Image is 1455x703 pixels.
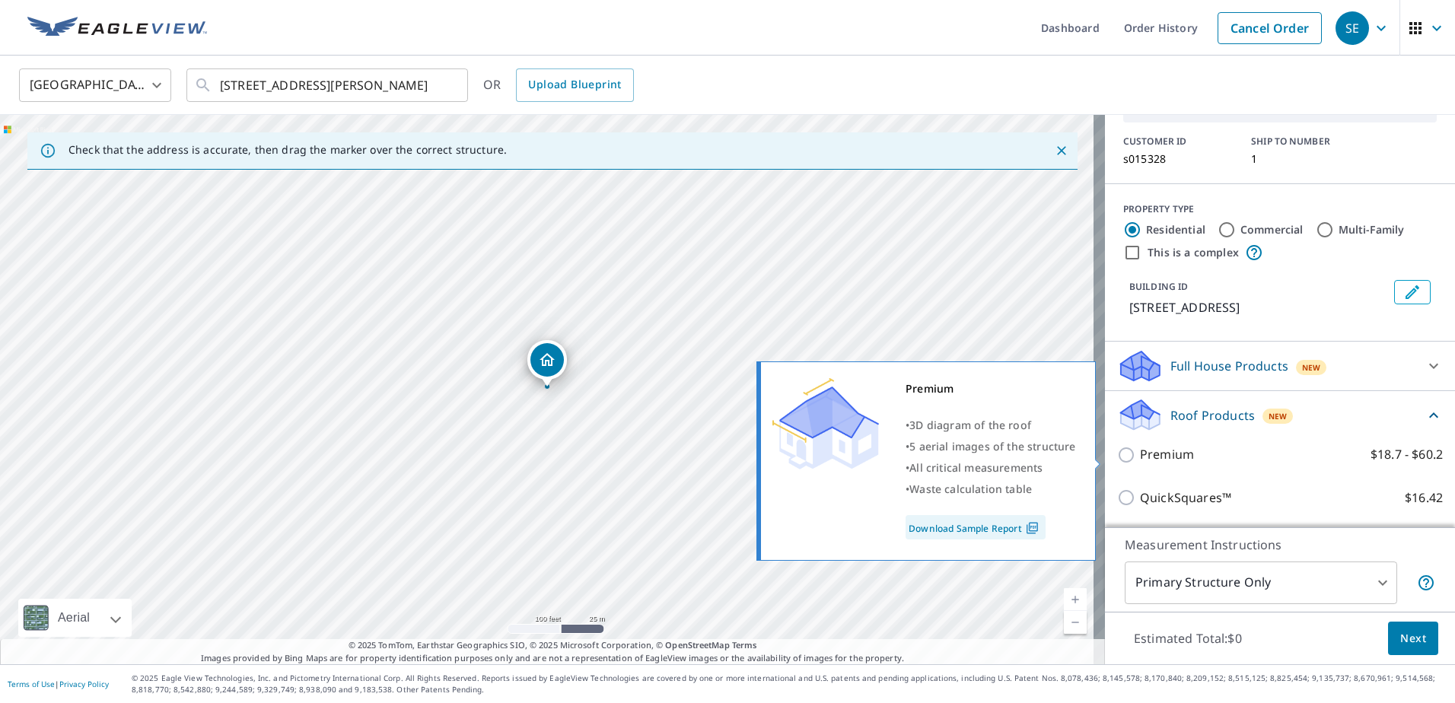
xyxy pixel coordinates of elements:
[1140,445,1194,464] p: Premium
[8,679,109,689] p: |
[906,415,1076,436] div: •
[132,673,1447,695] p: © 2025 Eagle View Technologies, Inc. and Pictometry International Corp. All Rights Reserved. Repo...
[1394,280,1431,304] button: Edit building 1
[349,639,757,652] span: © 2025 TomTom, Earthstar Geographics SIO, © 2025 Microsoft Corporation, ©
[59,679,109,689] a: Privacy Policy
[1218,12,1322,44] a: Cancel Order
[1129,280,1188,293] p: BUILDING ID
[1122,622,1254,655] p: Estimated Total: $0
[1251,153,1361,165] p: 1
[1117,348,1443,384] div: Full House ProductsNew
[1129,298,1388,317] p: [STREET_ADDRESS]
[1123,202,1437,216] div: PROPERTY TYPE
[1251,135,1361,148] p: SHIP TO NUMBER
[1125,536,1435,554] p: Measurement Instructions
[1022,521,1043,535] img: Pdf Icon
[1117,397,1443,433] div: Roof ProductsNew
[906,515,1046,539] a: Download Sample Report
[1148,245,1239,260] label: This is a complex
[1417,574,1435,592] span: Your report will include only the primary structure on the property. For example, a detached gara...
[906,479,1076,500] div: •
[906,436,1076,457] div: •
[665,639,729,651] a: OpenStreetMap
[1123,135,1233,148] p: CUSTOMER ID
[732,639,757,651] a: Terms
[906,457,1076,479] div: •
[909,439,1075,453] span: 5 aerial images of the structure
[516,68,633,102] a: Upload Blueprint
[1123,153,1233,165] p: s015328
[1240,222,1304,237] label: Commercial
[1405,488,1443,507] p: $16.42
[220,64,437,107] input: Search by address or latitude-longitude
[906,378,1076,399] div: Premium
[8,679,55,689] a: Terms of Use
[1371,445,1443,464] p: $18.7 - $60.2
[528,75,621,94] span: Upload Blueprint
[483,68,634,102] div: OR
[1388,622,1438,656] button: Next
[909,418,1031,432] span: 3D diagram of the roof
[1140,488,1231,507] p: QuickSquares™
[1400,629,1426,648] span: Next
[68,143,507,157] p: Check that the address is accurate, then drag the marker over the correct structure.
[1064,588,1087,611] a: Current Level 18, Zoom In
[1146,222,1205,237] label: Residential
[1339,222,1405,237] label: Multi-Family
[1269,410,1288,422] span: New
[1125,561,1397,604] div: Primary Structure Only
[1052,141,1071,161] button: Close
[1170,406,1255,425] p: Roof Products
[18,599,132,637] div: Aerial
[909,482,1032,496] span: Waste calculation table
[909,460,1043,475] span: All critical measurements
[1302,361,1321,374] span: New
[1336,11,1369,45] div: SE
[19,64,171,107] div: [GEOGRAPHIC_DATA]
[772,378,879,469] img: Premium
[27,17,207,40] img: EV Logo
[1170,357,1288,375] p: Full House Products
[527,340,567,387] div: Dropped pin, building 1, Residential property, 15124 S Mosiertown Rd Meadville, PA 16335
[1064,611,1087,634] a: Current Level 18, Zoom Out
[53,599,94,637] div: Aerial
